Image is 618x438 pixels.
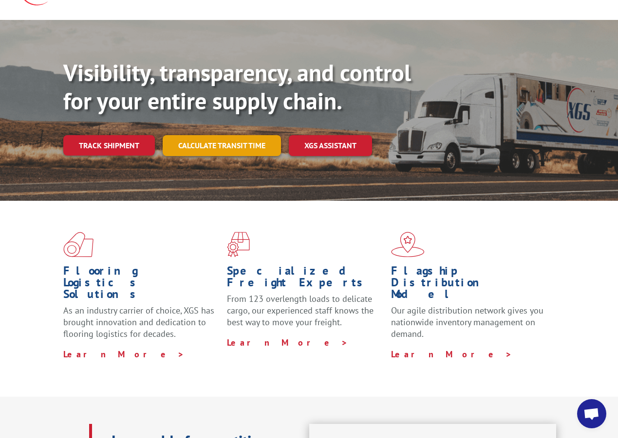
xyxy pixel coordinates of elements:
[391,349,512,360] a: Learn More >
[289,135,372,156] a: XGS ASSISTANT
[63,57,411,116] b: Visibility, transparency, and control for your entire supply chain.
[227,337,348,348] a: Learn More >
[63,232,94,257] img: xgs-icon-total-supply-chain-intelligence-red
[577,399,606,428] a: Open chat
[63,265,220,305] h1: Flooring Logistics Solutions
[63,349,185,360] a: Learn More >
[63,305,214,339] span: As an industry carrier of choice, XGS has brought innovation and dedication to flooring logistics...
[391,265,547,305] h1: Flagship Distribution Model
[63,135,155,156] a: Track shipment
[391,232,425,257] img: xgs-icon-flagship-distribution-model-red
[163,135,281,156] a: Calculate transit time
[227,232,250,257] img: xgs-icon-focused-on-flooring-red
[227,265,383,293] h1: Specialized Freight Experts
[227,293,383,336] p: From 123 overlength loads to delicate cargo, our experienced staff knows the best way to move you...
[391,305,543,339] span: Our agile distribution network gives you nationwide inventory management on demand.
